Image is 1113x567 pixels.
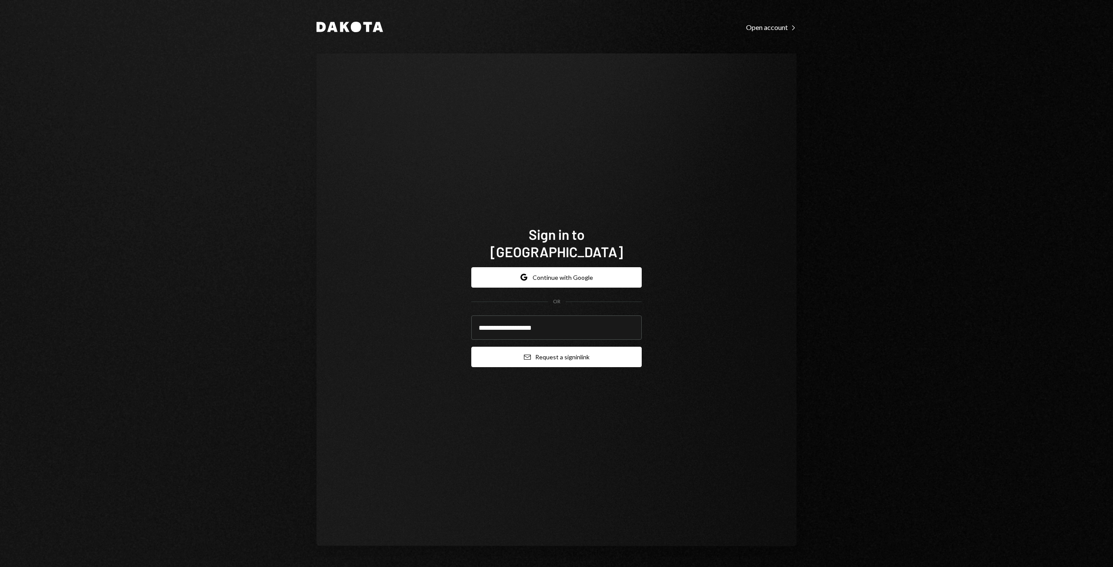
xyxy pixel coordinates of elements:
button: Request a signinlink [471,347,642,367]
a: Open account [746,22,796,32]
h1: Sign in to [GEOGRAPHIC_DATA] [471,225,642,260]
button: Continue with Google [471,267,642,288]
div: OR [553,298,560,305]
div: Open account [746,23,796,32]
